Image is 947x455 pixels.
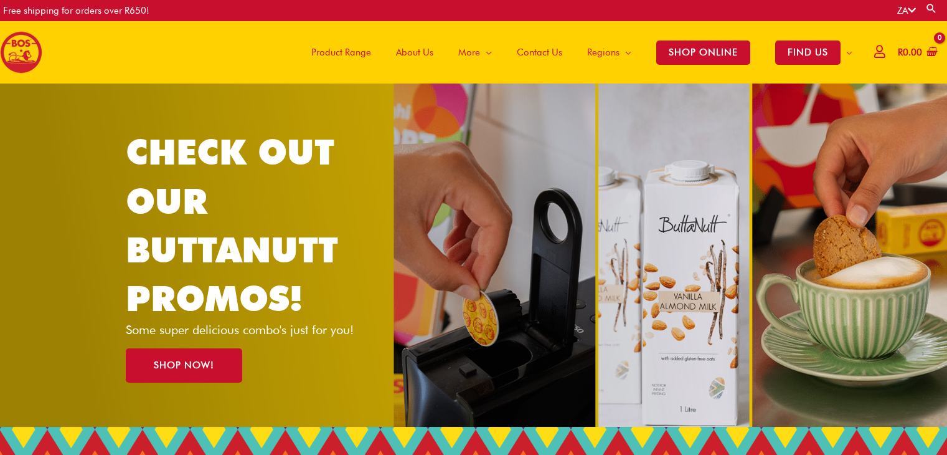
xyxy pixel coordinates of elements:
a: CHECK OUT OUR BUTTANUTT PROMOS! [126,131,338,319]
span: Product Range [311,34,371,71]
a: ZA [897,5,916,16]
p: Some super delicious combo's just for you! [126,323,375,336]
span: FIND US [775,41,841,65]
span: SHOP NOW! [154,361,214,370]
a: More [446,21,504,84]
a: View Shopping Cart, empty [895,39,938,67]
span: Contact Us [517,34,562,71]
bdi: 0.00 [898,47,922,58]
a: SHOP NOW! [126,348,242,383]
span: SHOP ONLINE [656,41,750,65]
a: Regions [575,21,644,84]
nav: Site Navigation [290,21,865,84]
span: More [458,34,480,71]
span: R [898,47,903,58]
a: Search button [925,2,938,14]
a: SHOP ONLINE [644,21,763,84]
a: About Us [384,21,446,84]
a: Product Range [299,21,384,84]
span: About Us [396,34,433,71]
span: Regions [587,34,620,71]
a: Contact Us [504,21,575,84]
